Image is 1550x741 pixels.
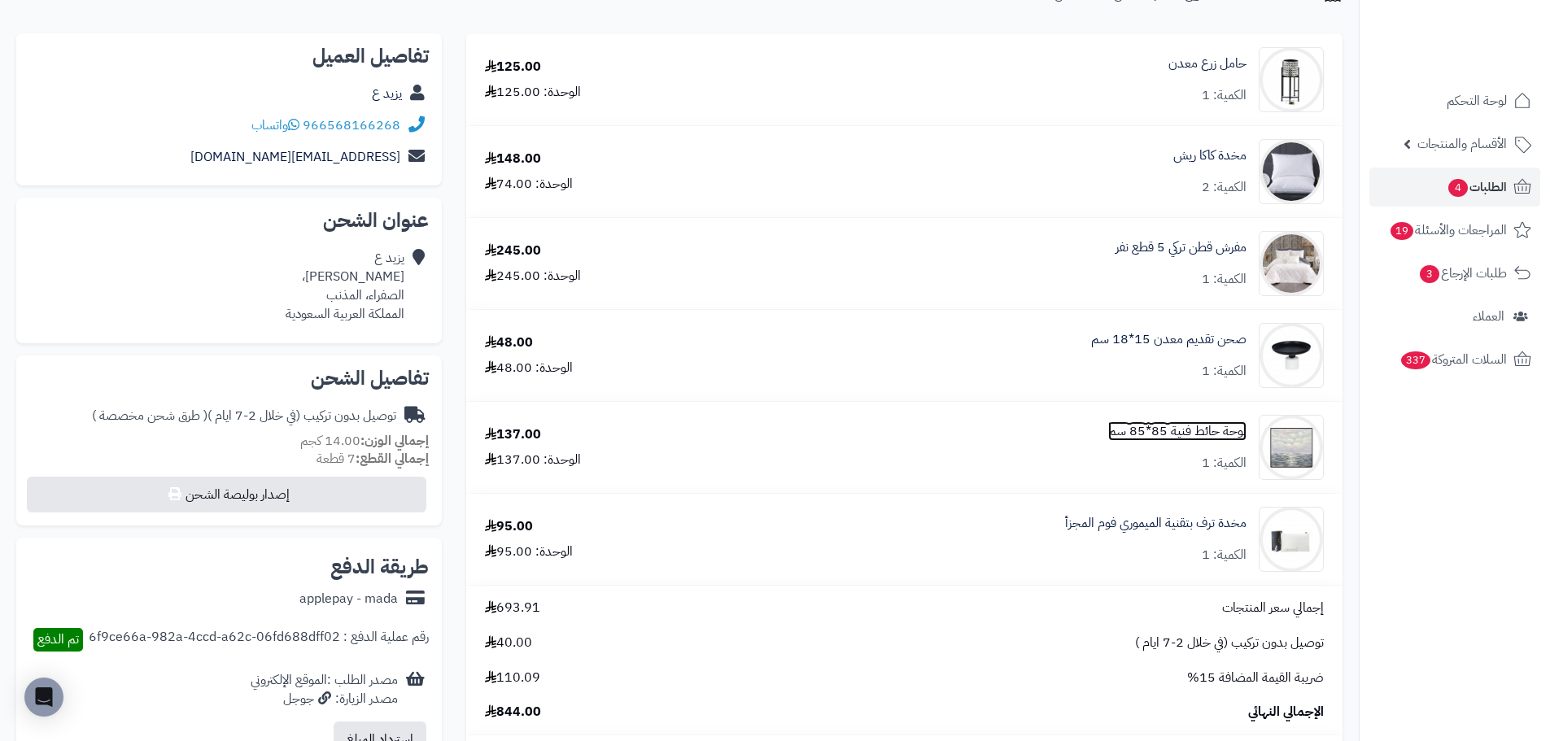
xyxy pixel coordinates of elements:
h2: تفاصيل العميل [29,46,429,66]
img: 1742045246-1-90x90.jpg [1260,415,1323,480]
div: توصيل بدون تركيب (في خلال 2-7 ايام ) [92,407,396,425]
span: ضريبة القيمة المضافة 15% [1187,669,1324,687]
span: 40.00 [485,634,532,652]
a: مخدة ترف بتقنية الميموري فوم المجزأ [1065,514,1247,533]
span: العملاء [1473,305,1504,328]
a: مفرش قطن تركي 5 قطع نفر [1116,238,1247,257]
a: السلات المتروكة337 [1369,340,1540,379]
div: الوحدة: 245.00 [485,267,581,286]
div: الوحدة: 74.00 [485,175,573,194]
span: 844.00 [485,703,541,721]
a: لوحة التحكم [1369,81,1540,120]
div: 245.00 [485,242,541,260]
div: 137.00 [485,425,541,444]
div: الوحدة: 125.00 [485,83,581,102]
span: الأقسام والمنتجات [1417,133,1507,155]
span: لوحة التحكم [1447,89,1507,112]
span: إجمالي سعر المنتجات [1222,599,1324,617]
a: 966568166268 [303,116,400,135]
div: الكمية: 1 [1202,546,1247,564]
span: 19 [1391,222,1414,241]
span: السلات المتروكة [1399,348,1507,371]
div: applepay - mada [299,590,398,608]
img: 1732792691-110321010032-90x90.jpg [1260,323,1323,388]
a: الطلبات4 [1369,168,1540,207]
div: الكمية: 1 [1202,86,1247,105]
span: توصيل بدون تركيب (في خلال 2-7 ايام ) [1135,634,1324,652]
a: المراجعات والأسئلة19 [1369,211,1540,250]
a: مخدة كاكا ريش [1173,146,1247,165]
h2: طريقة الدفع [330,557,429,577]
img: 1704807884-170-0006-90x90.jpg [1260,139,1323,204]
span: 110.09 [485,669,540,687]
a: واتساب [251,116,299,135]
div: 125.00 [485,58,541,76]
span: 693.91 [485,599,540,617]
span: 3 [1420,265,1440,284]
a: صحن تقديم معدن 15*18 سم [1091,330,1247,349]
a: حامل زرع معدن [1168,54,1247,73]
span: تم الدفع [37,630,79,649]
a: يزيد ع [372,84,402,103]
a: طلبات الإرجاع3 [1369,254,1540,293]
img: 1748440449-1747557205-9-1000x1000-90x90.jpg [1260,507,1323,572]
button: إصدار بوليصة الشحن [27,477,426,512]
span: الطلبات [1447,176,1507,198]
a: لوحة حائط فنية 85*85 سم [1108,422,1247,441]
div: 48.00 [485,333,533,352]
div: الكمية: 1 [1202,270,1247,289]
span: طلبات الإرجاع [1418,262,1507,285]
div: Open Intercom Messenger [24,678,63,717]
strong: إجمالي القطع: [356,449,429,469]
div: مصدر الطلب :الموقع الإلكتروني [251,671,398,708]
div: مصدر الزيارة: جوجل [251,690,398,708]
strong: إجمالي الوزن: [360,431,429,451]
span: 337 [1401,351,1431,370]
img: 1745308248-istanbul%20S4-90x90.jpg [1260,231,1323,296]
a: العملاء [1369,297,1540,336]
span: المراجعات والأسئلة [1389,219,1507,242]
h2: تفاصيل الشحن [29,368,429,388]
div: 148.00 [485,150,541,168]
div: الكمية: 1 [1202,454,1247,473]
div: رقم عملية الدفع : 6f9ce66a-982a-4ccd-a62c-06fd688dff02 [89,628,429,652]
span: الإجمالي النهائي [1248,703,1324,721]
div: الكمية: 2 [1202,178,1247,197]
div: الكمية: 1 [1202,362,1247,381]
img: 1661443991-2096%20%D9%83%D8%A8%D9%8A%D8%B1-90x90.png [1260,47,1323,112]
span: ( طرق شحن مخصصة ) [92,406,207,425]
div: الوحدة: 95.00 [485,543,573,561]
h2: عنوان الشحن [29,211,429,230]
div: يزيد ع [PERSON_NAME]، الصفراء، المذنب المملكة العربية السعودية [286,249,404,323]
span: 4 [1448,179,1469,198]
small: 14.00 كجم [300,431,429,451]
div: الوحدة: 137.00 [485,451,581,469]
small: 7 قطعة [317,449,429,469]
div: 95.00 [485,517,533,536]
img: logo-2.png [1439,12,1535,46]
a: [EMAIL_ADDRESS][DOMAIN_NAME] [190,147,400,167]
div: الوحدة: 48.00 [485,359,573,377]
